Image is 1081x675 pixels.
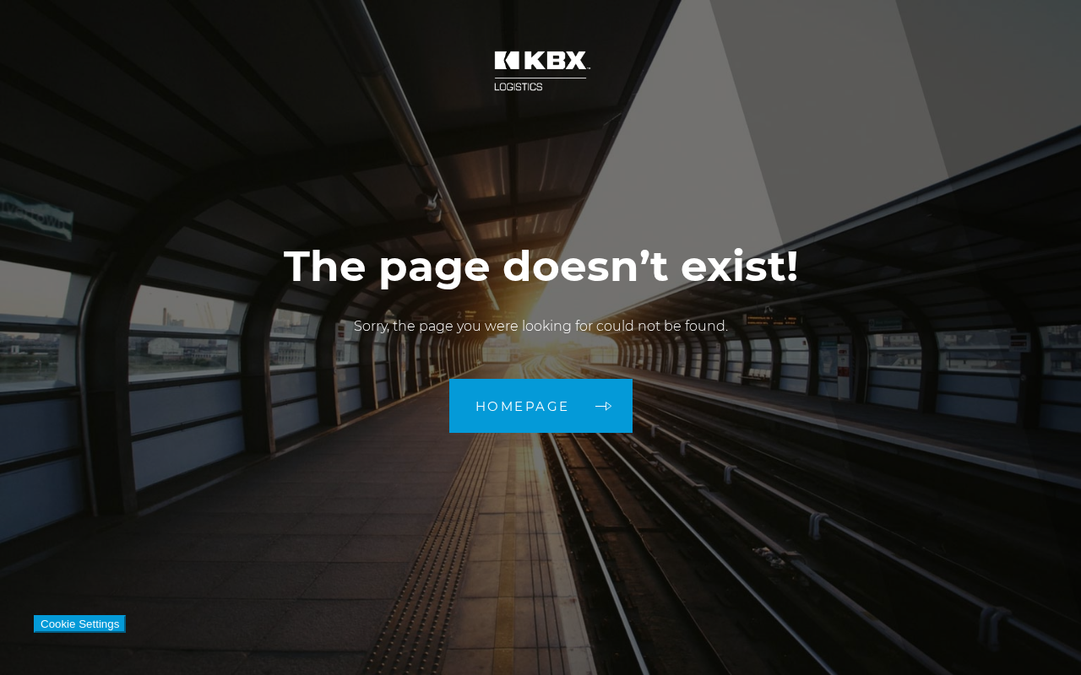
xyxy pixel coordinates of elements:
[477,34,604,108] img: kbx logo
[449,379,633,433] a: Homepage arrow arrow
[284,242,798,291] h1: The page doesn’t exist!
[34,615,126,633] button: Cookie Settings
[997,594,1081,675] iframe: Chat Widget
[284,316,798,337] p: Sorry, the page you were looking for could not be found.
[475,400,570,413] span: Homepage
